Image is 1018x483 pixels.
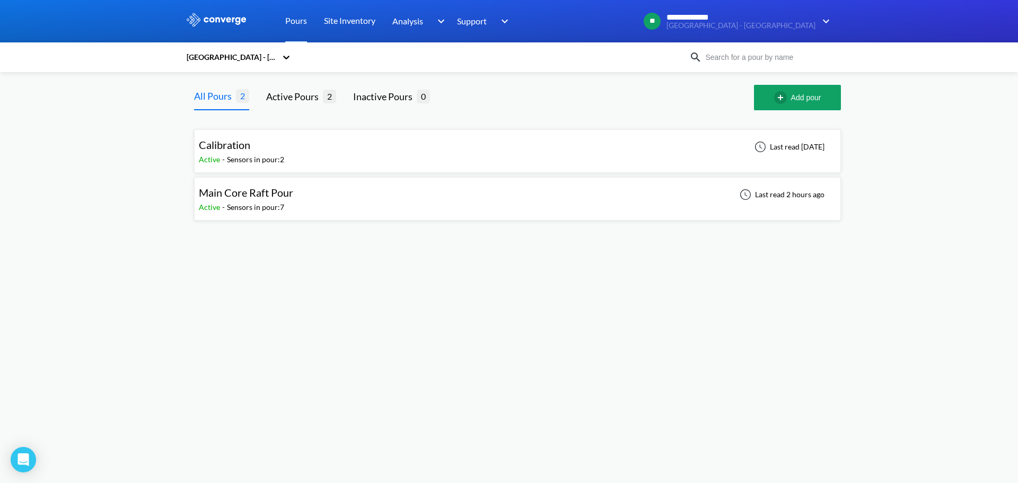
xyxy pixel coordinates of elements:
div: Sensors in pour: 7 [227,201,284,213]
span: Support [457,14,487,28]
img: logo_ewhite.svg [186,13,247,27]
div: Sensors in pour: 2 [227,154,284,165]
span: Analysis [392,14,423,28]
input: Search for a pour by name [702,51,830,63]
a: CalibrationActive-Sensors in pour:2Last read [DATE] [194,142,841,151]
span: Calibration [199,138,250,151]
div: Open Intercom Messenger [11,447,36,472]
span: - [222,155,227,164]
span: - [222,203,227,212]
span: 2 [236,89,249,102]
img: downArrow.svg [494,15,511,28]
img: downArrow.svg [815,15,832,28]
span: 0 [417,90,430,103]
span: [GEOGRAPHIC_DATA] - [GEOGRAPHIC_DATA] [666,22,815,30]
div: [GEOGRAPHIC_DATA] - [GEOGRAPHIC_DATA] [186,51,277,63]
div: Last read 2 hours ago [734,188,828,201]
img: icon-search.svg [689,51,702,64]
a: Main Core Raft PourActive-Sensors in pour:7Last read 2 hours ago [194,189,841,198]
div: All Pours [194,89,236,103]
img: downArrow.svg [431,15,447,28]
div: Last read [DATE] [749,140,828,153]
img: add-circle-outline.svg [774,91,791,104]
span: 2 [323,90,336,103]
span: Active [199,203,222,212]
button: Add pour [754,85,841,110]
span: Active [199,155,222,164]
div: Active Pours [266,89,323,104]
div: Inactive Pours [353,89,417,104]
span: Main Core Raft Pour [199,186,293,199]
